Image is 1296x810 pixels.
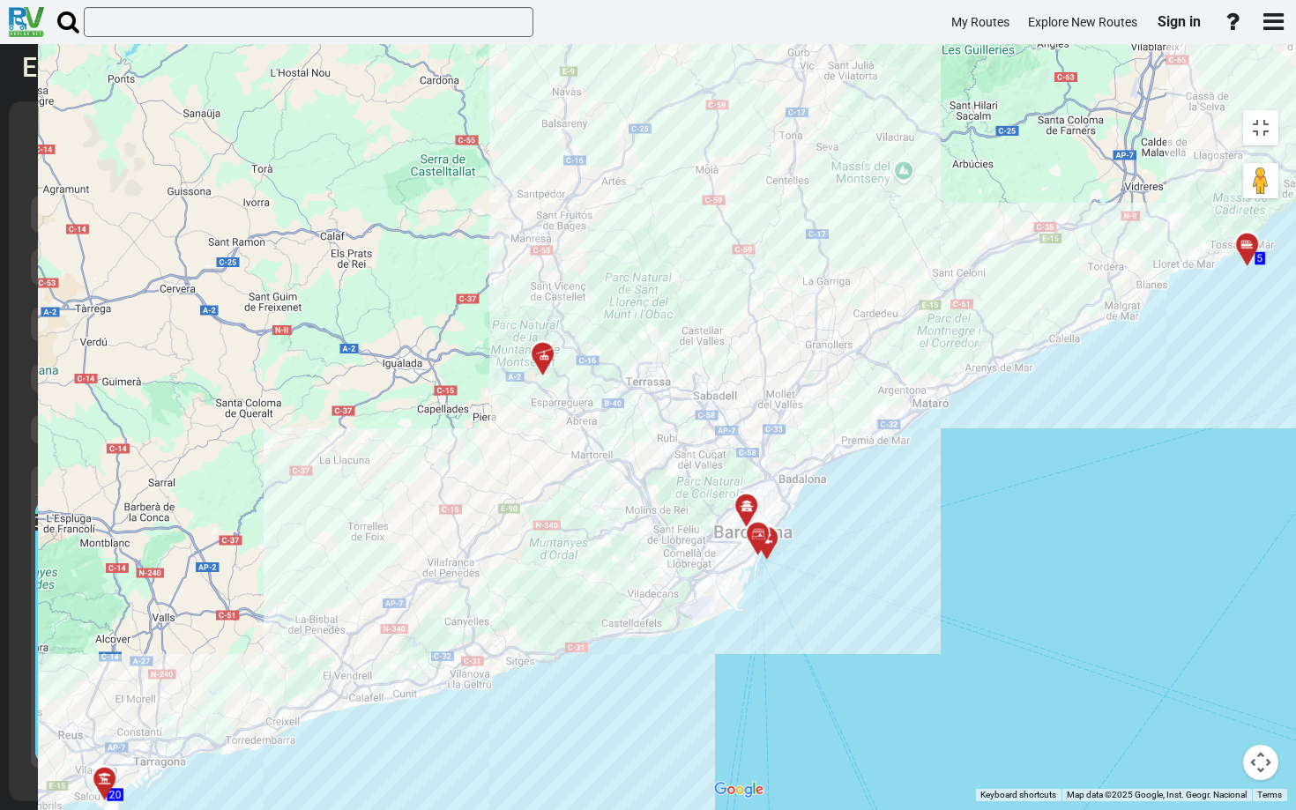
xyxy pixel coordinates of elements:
span: My Routes [951,15,1009,29]
div: Attractions [35,368,309,389]
div: Duration [35,315,309,335]
button: Map camera controls [1243,745,1278,780]
span: 5 [1257,252,1263,264]
div: Countries [35,420,309,440]
a: Sign in [1150,4,1209,41]
span: Explore New Routes [1028,15,1137,29]
h2: Explore New Routes [22,53,1122,82]
div: Regions [35,471,309,491]
a: Explore New Routes [1020,5,1145,40]
span: Sign in [1158,13,1201,30]
img: RvPlanetLogo.png [9,7,44,37]
a: My Routes [943,5,1017,40]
